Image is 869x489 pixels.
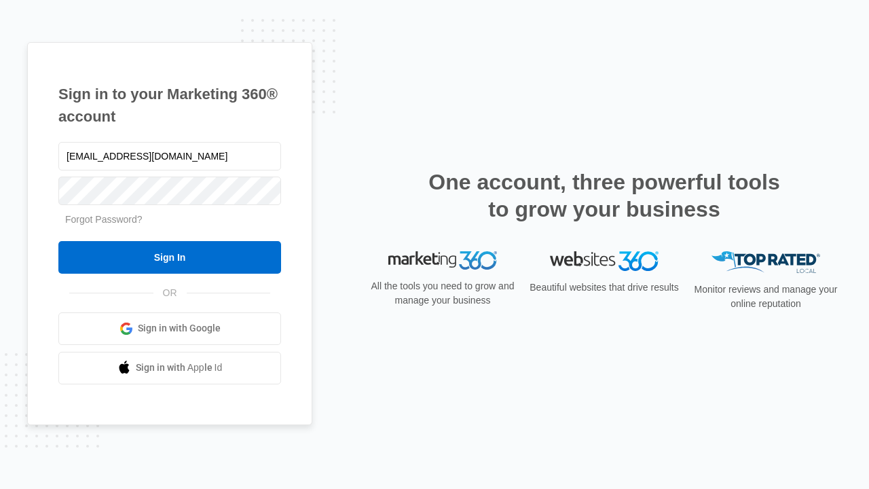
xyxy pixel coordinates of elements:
[550,251,659,271] img: Websites 360
[138,321,221,336] span: Sign in with Google
[58,83,281,128] h1: Sign in to your Marketing 360® account
[65,214,143,225] a: Forgot Password?
[367,279,519,308] p: All the tools you need to grow and manage your business
[690,283,842,311] p: Monitor reviews and manage your online reputation
[153,286,187,300] span: OR
[58,352,281,384] a: Sign in with Apple Id
[58,312,281,345] a: Sign in with Google
[136,361,223,375] span: Sign in with Apple Id
[388,251,497,270] img: Marketing 360
[58,142,281,170] input: Email
[58,241,281,274] input: Sign In
[528,280,680,295] p: Beautiful websites that drive results
[711,251,820,274] img: Top Rated Local
[424,168,784,223] h2: One account, three powerful tools to grow your business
